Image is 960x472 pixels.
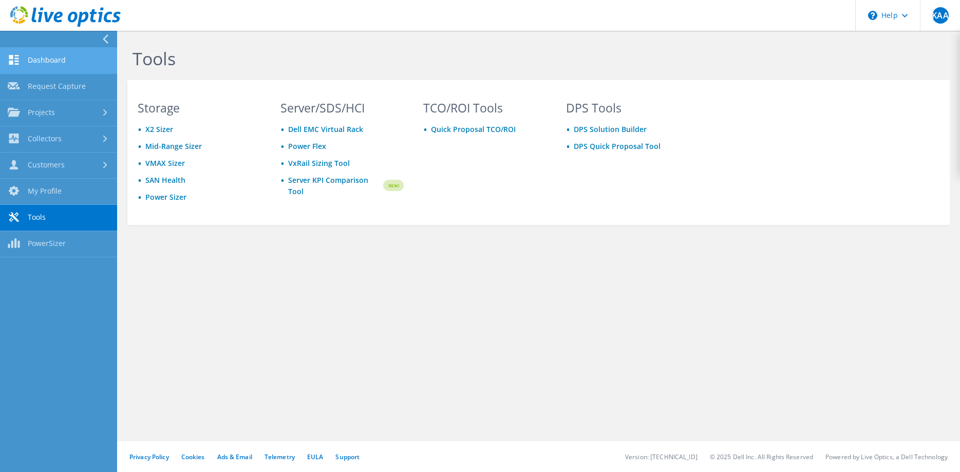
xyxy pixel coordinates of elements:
a: SAN Health [145,175,185,185]
a: DPS Quick Proposal Tool [574,141,661,151]
a: X2 Sizer [145,124,173,134]
a: VMAX Sizer [145,158,185,168]
a: EULA [307,452,323,461]
a: Cookies [181,452,205,461]
a: VxRail Sizing Tool [288,158,350,168]
h3: DPS Tools [566,102,689,114]
li: © 2025 Dell Inc. All Rights Reserved [710,452,813,461]
h3: TCO/ROI Tools [423,102,547,114]
img: new-badge.svg [382,174,404,198]
h1: Tools [133,48,826,69]
a: DPS Solution Builder [574,124,647,134]
li: Version: [TECHNICAL_ID] [625,452,698,461]
a: Power Sizer [145,192,186,202]
a: Mid-Range Sizer [145,141,202,151]
a: Power Flex [288,141,326,151]
h3: Storage [138,102,261,114]
a: Server KPI Comparison Tool [288,175,382,197]
span: KAA [932,7,949,24]
a: Telemetry [265,452,295,461]
li: Powered by Live Optics, a Dell Technology [825,452,948,461]
h3: Server/SDS/HCI [280,102,404,114]
a: Quick Proposal TCO/ROI [431,124,516,134]
a: Privacy Policy [129,452,169,461]
a: Dell EMC Virtual Rack [288,124,363,134]
a: Support [335,452,360,461]
svg: \n [868,11,877,20]
a: Ads & Email [217,452,252,461]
